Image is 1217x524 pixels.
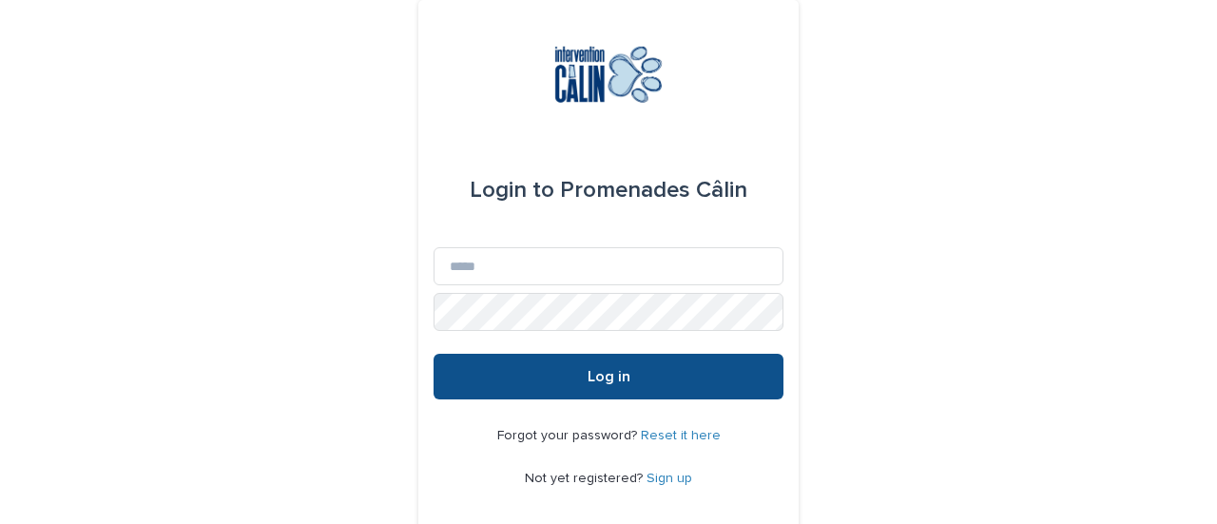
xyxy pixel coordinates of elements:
button: Log in [434,354,783,399]
span: Not yet registered? [525,472,647,485]
a: Reset it here [641,429,721,442]
span: Log in [588,369,630,384]
div: Promenades Câlin [470,164,747,217]
span: Forgot your password? [497,429,641,442]
img: Y0SYDZVsQvbSeSFpbQoq [539,46,679,103]
a: Sign up [647,472,692,485]
span: Login to [470,179,554,202]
